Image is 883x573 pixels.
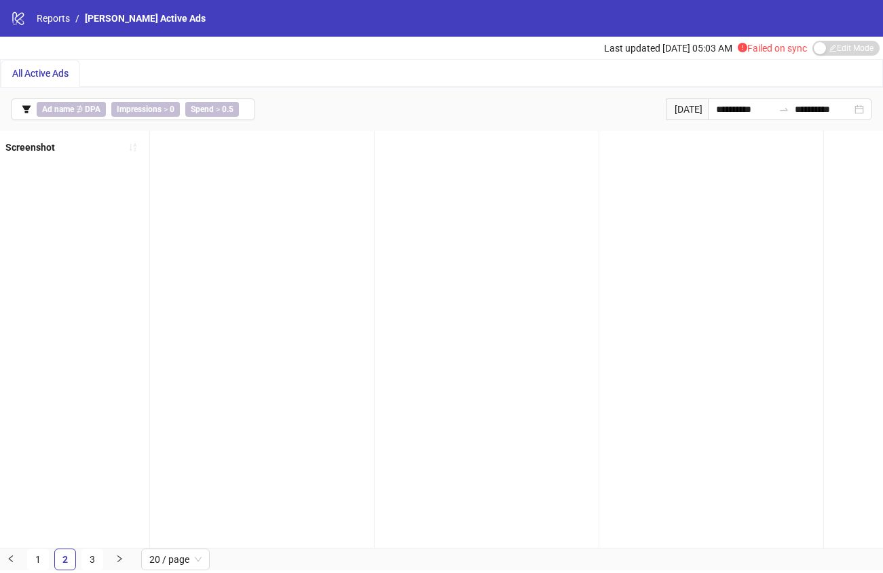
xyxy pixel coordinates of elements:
a: 2 [55,549,75,570]
a: Reports [34,11,73,26]
b: 0.5 [222,105,233,114]
b: DPA [85,105,100,114]
b: Spend [191,105,214,114]
span: left [7,555,15,563]
span: to [778,104,789,115]
a: 1 [28,549,48,570]
span: > [185,102,239,117]
a: 3 [82,549,102,570]
span: right [115,555,124,563]
span: Failed on sync [738,43,807,54]
span: sort-ascending [128,143,138,152]
div: Page Size [141,549,210,570]
div: [DATE] [666,98,708,120]
span: [PERSON_NAME] Active Ads [85,13,206,24]
span: 20 / page [149,549,202,570]
b: 0 [170,105,174,114]
b: Screenshot [5,142,55,153]
span: All Active Ads [12,68,69,79]
li: 2 [54,549,76,570]
span: filter [22,105,31,114]
b: Impressions [117,105,162,114]
button: right [109,549,130,570]
span: Last updated [DATE] 05:03 AM [604,43,732,54]
span: swap-right [778,104,789,115]
span: ∌ [37,102,106,117]
b: Ad name [42,105,74,114]
li: Next Page [109,549,130,570]
button: Ad name ∌ DPAImpressions > 0Spend > 0.5 [11,98,255,120]
span: > [111,102,180,117]
li: / [75,11,79,26]
li: 1 [27,549,49,570]
li: 3 [81,549,103,570]
span: exclamation-circle [738,43,747,52]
